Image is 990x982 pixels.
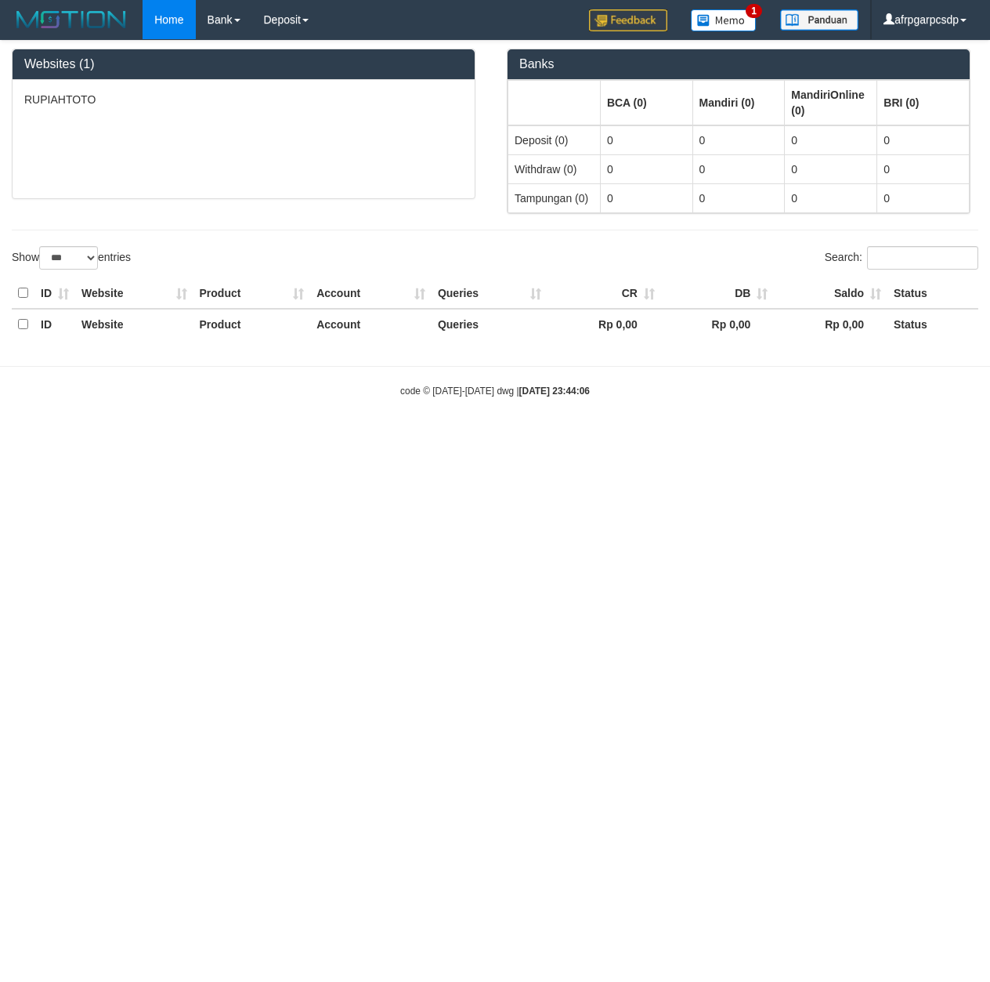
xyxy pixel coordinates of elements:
[24,57,463,71] h3: Websites (1)
[39,246,98,270] select: Showentries
[692,80,785,125] th: Group: activate to sort column ascending
[746,4,762,18] span: 1
[877,154,970,183] td: 0
[310,278,432,309] th: Account
[547,278,661,309] th: CR
[825,246,978,270] label: Search:
[24,92,463,107] p: RUPIAHTOTO
[432,278,547,309] th: Queries
[877,183,970,212] td: 0
[691,9,757,31] img: Button%20Memo.svg
[400,386,590,397] small: code © [DATE]-[DATE] dwg |
[75,309,193,339] th: Website
[785,154,877,183] td: 0
[785,183,877,212] td: 0
[432,309,547,339] th: Queries
[310,309,432,339] th: Account
[867,246,978,270] input: Search:
[508,183,601,212] td: Tampungan (0)
[692,183,785,212] td: 0
[692,125,785,155] td: 0
[75,278,193,309] th: Website
[785,80,877,125] th: Group: activate to sort column ascending
[12,246,131,270] label: Show entries
[780,9,858,31] img: panduan.png
[12,8,131,31] img: MOTION_logo.png
[547,309,661,339] th: Rp 0,00
[661,278,775,309] th: DB
[519,57,958,71] h3: Banks
[774,309,887,339] th: Rp 0,00
[877,80,970,125] th: Group: activate to sort column ascending
[589,9,667,31] img: Feedback.jpg
[193,278,311,309] th: Product
[692,154,785,183] td: 0
[519,386,590,397] strong: [DATE] 23:44:06
[193,309,311,339] th: Product
[887,309,978,339] th: Status
[508,125,601,155] td: Deposit (0)
[34,278,75,309] th: ID
[34,309,75,339] th: ID
[600,154,692,183] td: 0
[887,278,978,309] th: Status
[877,125,970,155] td: 0
[508,154,601,183] td: Withdraw (0)
[600,80,692,125] th: Group: activate to sort column ascending
[508,80,601,125] th: Group: activate to sort column ascending
[774,278,887,309] th: Saldo
[600,125,692,155] td: 0
[600,183,692,212] td: 0
[661,309,775,339] th: Rp 0,00
[785,125,877,155] td: 0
